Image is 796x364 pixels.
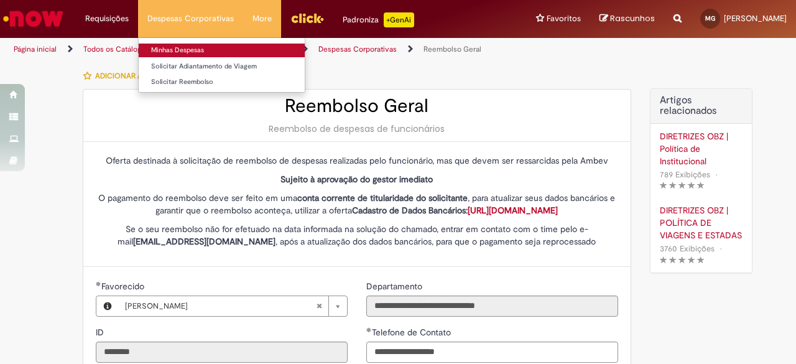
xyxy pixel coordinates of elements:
[96,296,119,316] button: Favorecido, Visualizar este registro Maria Maroni Nunes Garcia
[547,12,581,25] span: Favoritos
[83,44,149,54] a: Todos os Catálogos
[139,75,305,89] a: Solicitar Reembolso
[95,71,185,81] span: Adicionar a Favoritos
[96,326,106,338] label: Somente leitura - ID
[468,205,558,216] a: [URL][DOMAIN_NAME]
[96,342,348,363] input: ID
[139,44,305,57] a: Minhas Despesas
[343,12,414,27] div: Padroniza
[119,296,347,316] a: [PERSON_NAME]Limpar campo Favorecido
[660,243,715,254] span: 3760 Exibições
[96,281,101,286] span: Obrigatório Preenchido
[14,44,57,54] a: Página inicial
[252,12,272,25] span: More
[96,192,618,217] p: O pagamento do reembolso deve ser feito em uma , para atualizar seus dados bancários e garantir q...
[660,130,743,167] a: DIRETRIZES OBZ | Política de Institucional
[366,281,425,292] span: Somente leitura - Departamento
[83,63,192,89] button: Adicionar a Favoritos
[96,327,106,338] span: Somente leitura - ID
[660,95,743,117] h3: Artigos relacionados
[366,296,618,317] input: Departamento
[610,12,655,24] span: Rascunhos
[366,280,425,292] label: Somente leitura - Departamento
[125,296,316,316] span: [PERSON_NAME]
[138,37,305,93] ul: Despesas Corporativas
[372,327,453,338] span: Telefone de Contato
[366,327,372,332] span: Obrigatório Preenchido
[96,96,618,116] h2: Reembolso Geral
[366,342,618,363] input: Telefone de Contato
[423,44,481,54] a: Reembolso Geral
[705,14,715,22] span: MG
[133,236,275,247] strong: [EMAIL_ADDRESS][DOMAIN_NAME]
[297,192,468,203] strong: conta corrente de titularidade do solicitante
[352,205,558,216] strong: Cadastro de Dados Bancários:
[96,154,618,167] p: Oferta destinada à solicitação de reembolso de despesas realizadas pelo funcionário, mas que deve...
[85,12,129,25] span: Requisições
[660,204,743,241] a: DIRETRIZES OBZ | POLÍTICA DE VIAGENS E ESTADAS
[96,223,618,248] p: Se o seu reembolso não for efetuado na data informada na solução do chamado, entrar em contato co...
[310,296,328,316] abbr: Limpar campo Favorecido
[599,13,655,25] a: Rascunhos
[96,123,618,135] div: Reembolso de despesas de funcionários
[318,44,397,54] a: Despesas Corporativas
[1,6,65,31] img: ServiceNow
[139,60,305,73] a: Solicitar Adiantamento de Viagem
[290,9,324,27] img: click_logo_yellow_360x200.png
[280,174,433,185] strong: Sujeito à aprovação do gestor imediato
[660,169,710,180] span: 789 Exibições
[384,12,414,27] p: +GenAi
[713,166,720,183] span: •
[101,281,147,292] span: Necessários - Favorecido
[717,240,724,257] span: •
[724,13,787,24] span: [PERSON_NAME]
[9,38,521,61] ul: Trilhas de página
[147,12,234,25] span: Despesas Corporativas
